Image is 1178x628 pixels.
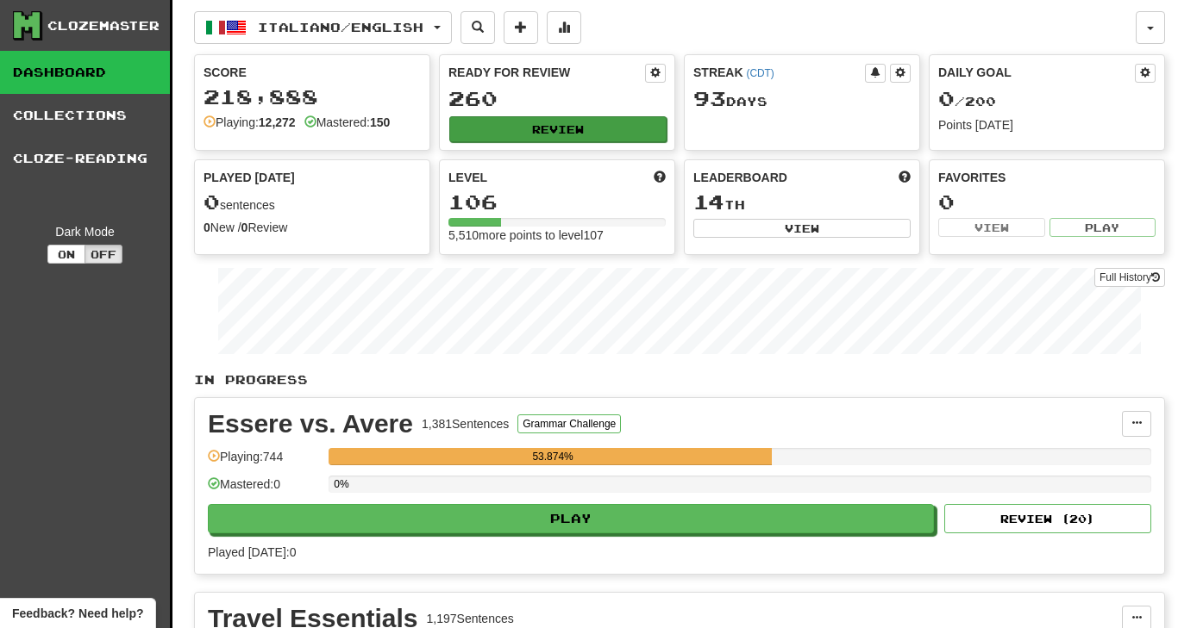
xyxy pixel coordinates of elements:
div: Streak [693,64,865,81]
span: Score more points to level up [654,169,666,186]
button: On [47,245,85,264]
strong: 150 [370,115,390,129]
span: 0 [204,190,220,214]
button: Play [1050,218,1156,237]
div: Mastered: 0 [208,476,320,504]
span: 0 [938,86,955,110]
span: Played [DATE]: 0 [208,545,296,559]
span: 14 [693,190,724,214]
div: Mastered: [304,114,391,131]
a: (CDT) [746,67,774,79]
div: Favorites [938,169,1156,186]
button: Grammar Challenge [517,414,621,433]
span: Level [448,169,487,186]
button: Review [449,116,667,142]
span: Leaderboard [693,169,787,186]
div: Essere vs. Avere [208,411,413,437]
div: 260 [448,88,666,109]
div: Points [DATE] [938,116,1156,134]
div: sentences [204,191,421,214]
div: Playing: [204,114,296,131]
button: Off [85,245,122,264]
strong: 0 [204,221,210,234]
div: 1,197 Sentences [427,610,514,627]
div: Dark Mode [13,223,157,240]
span: Played [DATE] [204,169,295,186]
div: Score [204,64,421,81]
strong: 12,272 [259,115,296,129]
button: More stats [547,11,581,44]
a: Full History [1094,268,1165,287]
button: View [938,218,1045,237]
div: New / Review [204,219,421,236]
div: 0 [938,191,1156,213]
div: Daily Goal [938,64,1135,83]
div: th [693,191,911,214]
p: In Progress [194,371,1165,389]
button: View [693,219,911,238]
button: Search sentences [461,11,495,44]
span: / 200 [938,94,996,109]
span: This week in points, UTC [899,169,911,186]
button: Play [208,504,934,533]
button: Add sentence to collection [504,11,538,44]
button: Italiano/English [194,11,452,44]
div: 53.874% [334,448,772,465]
div: Playing: 744 [208,448,320,476]
div: Clozemaster [47,17,160,34]
div: Day s [693,88,911,110]
span: 93 [693,86,726,110]
div: 1,381 Sentences [422,415,509,432]
span: Italiano / English [258,20,423,34]
button: Review (20) [944,504,1151,533]
span: Open feedback widget [12,605,143,622]
div: 5,510 more points to level 107 [448,227,666,244]
div: 106 [448,191,666,213]
div: 218,888 [204,86,421,108]
strong: 0 [241,221,248,234]
div: Ready for Review [448,64,645,81]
